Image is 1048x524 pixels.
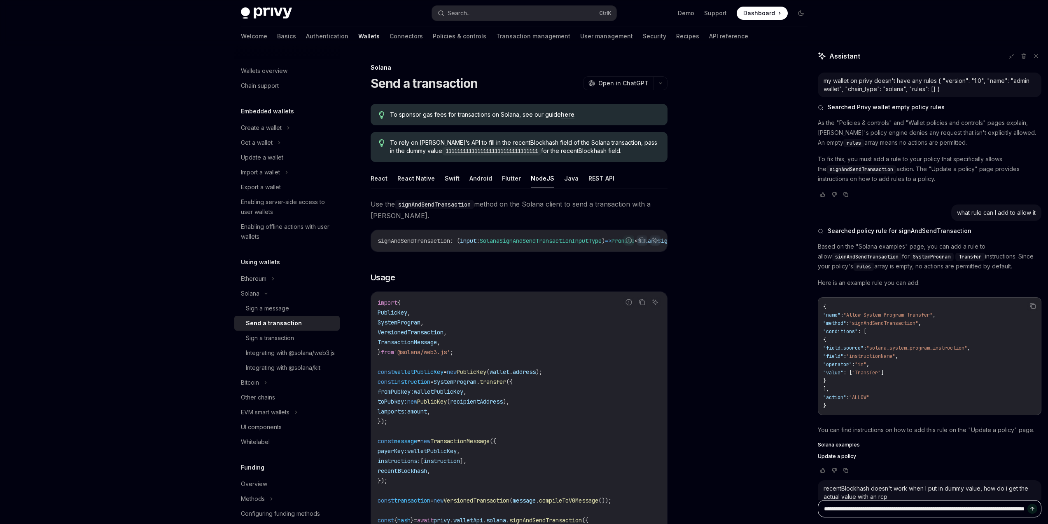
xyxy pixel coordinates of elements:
a: Update a wallet [234,150,340,165]
span: TransactionMessage [430,437,490,445]
div: Enabling offline actions with user wallets [241,222,335,242]
span: signAndSendTransaction [830,166,893,173]
a: Export a wallet [234,180,340,195]
span: '@solana/web3.js' [394,348,450,356]
span: , [427,467,430,475]
span: Open in ChatGPT [598,79,649,87]
button: Ask AI [650,235,661,246]
span: "value" [823,369,843,376]
a: Solana examples [818,442,1041,448]
button: REST API [588,169,614,188]
span: "method" [823,320,846,327]
a: Chain support [234,78,340,93]
div: Other chains [241,392,275,402]
div: UI components [241,422,282,432]
span: "solana_system_program_instruction" [866,345,967,351]
div: Chain support [241,81,279,91]
span: walletPublicKey [414,388,463,395]
span: instruction [394,378,430,385]
span: recentBlockhash [378,467,427,475]
span: , [420,319,424,326]
span: walletPublicKey [407,447,457,455]
span: , [866,361,869,368]
span: fromPubkey: [378,388,414,395]
span: ], [823,386,829,392]
span: . [476,378,480,385]
span: ( [447,398,450,405]
div: Integrating with @solana/kit [246,363,320,373]
span: SolanaSignAndSendTransactionInputType [480,237,602,244]
span: PublicKey [378,309,407,316]
a: Connectors [390,26,423,46]
span: : [476,237,480,244]
span: Update a policy [818,453,856,460]
div: Sign a transaction [246,333,294,343]
a: Whitelabel [234,435,340,449]
a: Other chains [234,390,340,405]
img: dark logo [241,7,292,19]
span: const [378,378,394,385]
a: here [561,111,574,118]
button: Copy the contents from the code block [637,235,647,246]
span: address [513,368,536,376]
span: signAndSendTransaction [835,254,899,260]
a: Configuring funding methods [234,506,340,521]
span: Searched policy rule for signAndSendTransaction [828,227,971,235]
div: Configuring funding methods [241,509,320,519]
span: Dashboard [743,9,775,17]
span: new [447,368,457,376]
span: from [381,348,394,356]
a: Transaction management [496,26,570,46]
span: rules [857,263,871,270]
span: input [460,237,476,244]
span: SystemProgram [434,378,476,385]
button: Open in ChatGPT [583,76,654,90]
button: Send message [1027,504,1037,514]
span: : [846,320,849,327]
span: "ALLOW" [849,394,869,401]
span: SystemProgram [913,254,950,260]
span: "Transfer" [852,369,881,376]
h5: Using wallets [241,257,280,267]
span: SystemProgram [378,319,420,326]
div: Ethereum [241,274,266,284]
span: ), [503,398,509,405]
a: Demo [678,9,694,17]
span: Searched Privy wallet empty policy rules [828,103,945,111]
a: Welcome [241,26,267,46]
a: Update a policy [818,453,1041,460]
span: ], [460,457,467,465]
div: Update a wallet [241,153,283,162]
div: what rule can I add to allow it [957,209,1036,217]
span: To rely on [PERSON_NAME]’s API to fill in the recentBlockhash field of the Solana transaction, pa... [390,139,659,155]
button: React Native [397,169,435,188]
span: ) [602,237,605,244]
a: Enabling offline actions with user wallets [234,219,340,244]
h5: Embedded wallets [241,106,294,116]
a: Sign a message [234,301,340,316]
a: Overview [234,477,340,491]
button: NodeJS [531,169,554,188]
button: Toggle dark mode [794,7,808,20]
div: Solana [371,63,668,72]
p: As the "Policies & controls" and "Wallet policies and controls" pages explain, [PERSON_NAME]'s po... [818,118,1041,148]
span: ] [881,369,884,376]
span: => [605,237,612,244]
span: : [843,353,846,360]
a: Authentication [306,26,348,46]
span: To sponsor gas fees for transactions on Solana, see our guide . [390,110,659,119]
span: , [918,320,921,327]
span: const [378,437,394,445]
span: } [823,378,826,384]
span: ({ [506,378,513,385]
p: To fix this, you must add a rule to your policy that specifically allows the action. The "Update ... [818,154,1041,184]
span: } [823,402,826,409]
span: , [427,408,430,415]
span: TransactionMessage [378,338,437,346]
span: Transfer [959,254,982,260]
code: signAndSendTransaction [395,200,474,209]
div: Export a wallet [241,182,281,192]
span: const [378,368,394,376]
span: new [407,398,417,405]
code: 11111111111111111111111111111111 [442,147,541,155]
